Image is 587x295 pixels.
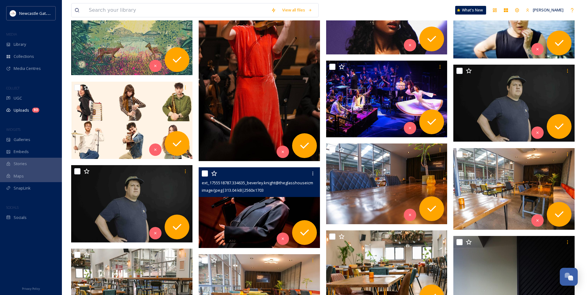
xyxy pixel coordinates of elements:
img: ext_1755518787.334635_beverley.knight@theglasshouseicm.org-Self-Esteem-at-The-Glasshouse-scaled.jpg [199,167,320,248]
img: ext_1753445016.869316_jordan@fullcirclebrewing.co.uk-P1022266.jpg [326,143,447,224]
img: ext_1755518551.657635_beverley.knight@theglasshouseicm.org-Jake-Xerxes-Fussell-web-scaled.jpg [71,165,194,242]
span: UGC [14,95,22,101]
a: Privacy Policy [22,284,40,292]
span: Maps [14,173,24,179]
a: [PERSON_NAME] [523,4,567,16]
span: Socials [14,215,27,220]
input: Search your library [86,3,268,17]
img: ext_1755518674.444003_beverley.knight@theglasshouseicm.org-Orchestral-Qawwali-Project-wb-image.jpg [326,61,447,137]
span: Embeds [14,149,29,155]
img: ext_1755518551.65816_beverley.knight@theglasshouseicm.org-Jake-Xerxes-Fussell-web-scaled.jpg [453,65,576,142]
span: [PERSON_NAME] [533,7,563,13]
span: Stories [14,161,27,167]
span: WIDGETS [6,127,20,132]
span: ext_1755518787.334635_beverley.knight@theglasshouseicm.org-Self-Esteem-at-The-Glasshouse-scaled.jpg [202,180,401,186]
span: Uploads [14,107,29,113]
span: Galleries [14,137,30,143]
span: SnapLink [14,185,31,191]
span: Newcastle Gateshead Initiative [19,10,76,16]
img: ext_1755518892.587758_beverley.knight@theglasshouseicm.org-Black Country, New Road.jpg [71,82,194,159]
span: COLLECT [6,86,19,90]
span: Collections [14,53,34,59]
span: image/jpeg | 313.04 kB | 2560 x 1703 [202,187,264,193]
img: DqD9wEUd_400x400.jpg [10,10,16,16]
a: View all files [279,4,315,16]
span: Privacy Policy [22,287,40,291]
button: Open Chat [560,268,578,286]
a: What's New [455,6,486,15]
div: 93 [32,108,39,113]
span: SOCIALS [6,205,19,210]
span: Media Centres [14,66,41,71]
span: Library [14,41,26,47]
img: ext_1753445016.699668_jordan@fullcirclebrewing.co.uk-P1022254.jpg [453,148,576,230]
span: MEDIA [6,32,17,36]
